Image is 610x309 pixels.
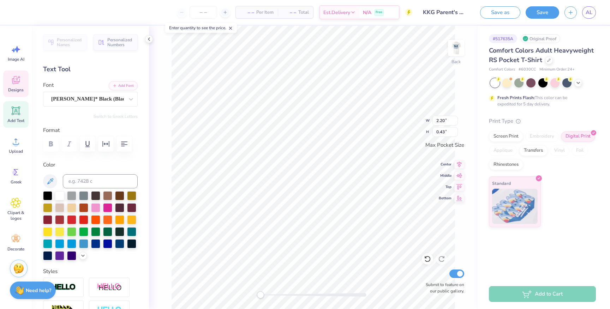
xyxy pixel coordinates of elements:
span: Top [439,184,451,190]
button: Add Font [109,81,138,90]
div: This color can be expedited for 5 day delivery. [497,95,584,107]
div: Embroidery [525,131,559,142]
span: Personalized Numbers [107,37,133,47]
label: Font [43,81,54,89]
strong: Fresh Prints Flash: [497,95,535,101]
div: Text Tool [43,65,138,74]
span: Free [376,10,382,15]
input: e.g. 7428 c [63,174,138,188]
div: Applique [489,145,517,156]
input: – – [190,6,217,19]
div: Original Proof [521,34,560,43]
span: Greek [11,179,22,185]
span: Personalized Names [57,37,83,47]
div: Print Type [489,117,596,125]
label: Format [43,126,138,134]
span: Clipart & logos [4,210,28,221]
input: Untitled Design [418,5,470,19]
div: Enter quantity to see the price. [165,23,237,33]
label: Styles [43,267,58,275]
span: – – [282,9,296,16]
span: Est. Delivery [323,9,350,16]
img: Standard [492,189,538,224]
span: N/A [363,9,371,16]
span: Middle [439,173,451,178]
button: Personalized Numbers [94,34,138,50]
span: Total [298,9,309,16]
img: Back [449,41,463,55]
span: Add Text [7,118,24,123]
span: Upload [9,149,23,154]
span: Comfort Colors [489,67,515,73]
div: Back [451,59,461,65]
span: Bottom [439,195,451,201]
img: Shadow [97,283,122,292]
div: Digital Print [561,131,595,142]
label: Submit to feature on our public gallery. [422,281,464,294]
div: # 517635A [489,34,517,43]
span: Per Item [256,9,274,16]
a: AL [582,6,596,19]
button: Save as [480,6,520,19]
span: Standard [492,180,511,187]
span: Center [439,162,451,167]
button: Save [526,6,559,19]
span: Image AI [8,56,24,62]
span: Comfort Colors Adult Heavyweight RS Pocket T-Shirt [489,46,594,64]
span: AL [586,8,592,17]
div: Vinyl [550,145,569,156]
strong: Need help? [26,287,51,294]
span: – – [240,9,254,16]
div: Screen Print [489,131,523,142]
span: # 6030CC [519,67,536,73]
div: Foil [572,145,588,156]
button: Switch to Greek Letters [94,114,138,119]
div: Rhinestones [489,159,523,170]
div: Accessibility label [257,291,264,298]
button: Personalized Names [43,34,87,50]
div: Transfers [519,145,548,156]
label: Color [43,161,138,169]
img: Stroke [51,283,76,291]
span: Decorate [7,246,24,252]
span: Designs [8,87,24,93]
span: Minimum Order: 24 + [539,67,575,73]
